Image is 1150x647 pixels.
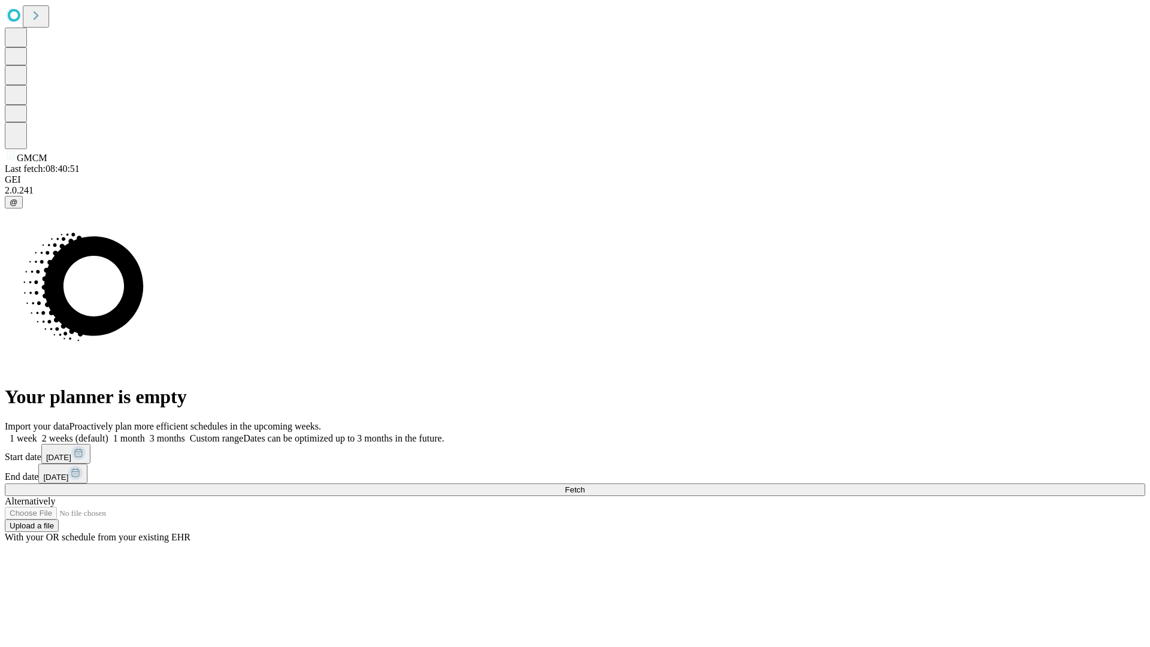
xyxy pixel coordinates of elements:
[5,421,69,431] span: Import your data
[5,386,1145,408] h1: Your planner is empty
[43,473,68,482] span: [DATE]
[69,421,321,431] span: Proactively plan more efficient schedules in the upcoming weeks.
[5,185,1145,196] div: 2.0.241
[5,519,59,532] button: Upload a file
[46,453,71,462] span: [DATE]
[10,433,37,443] span: 1 week
[5,444,1145,464] div: Start date
[5,174,1145,185] div: GEI
[243,433,444,443] span: Dates can be optimized up to 3 months in the future.
[10,198,18,207] span: @
[41,444,90,464] button: [DATE]
[5,464,1145,483] div: End date
[5,483,1145,496] button: Fetch
[565,485,585,494] span: Fetch
[42,433,108,443] span: 2 weeks (default)
[38,464,87,483] button: [DATE]
[150,433,185,443] span: 3 months
[190,433,243,443] span: Custom range
[5,532,190,542] span: With your OR schedule from your existing EHR
[17,153,47,163] span: GMCM
[5,196,23,208] button: @
[5,496,55,506] span: Alternatively
[5,164,80,174] span: Last fetch: 08:40:51
[113,433,145,443] span: 1 month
